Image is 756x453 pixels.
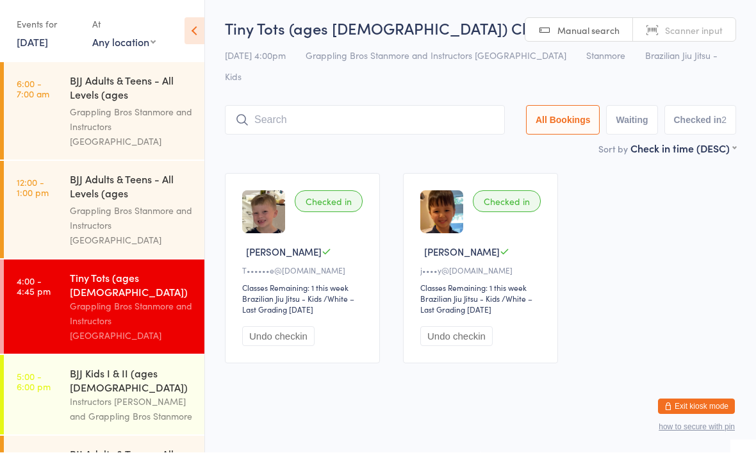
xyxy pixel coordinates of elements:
span: Stanmore [586,49,625,62]
input: Search [225,106,505,135]
button: Waiting [606,106,657,135]
div: Grappling Bros Stanmore and Instructors [GEOGRAPHIC_DATA] [70,204,193,248]
div: Brazilian Jiu Jitsu - Kids [420,293,500,304]
h2: Tiny Tots (ages [DEMOGRAPHIC_DATA]) Check-in [225,18,736,39]
div: T••••••e@[DOMAIN_NAME] [242,265,366,276]
button: how to secure with pin [659,423,735,432]
span: Manual search [557,24,620,37]
div: Brazilian Jiu Jitsu - Kids [242,293,322,304]
button: Undo checkin [420,327,493,347]
div: j••••y@[DOMAIN_NAME] [420,265,545,276]
time: 5:00 - 6:00 pm [17,372,51,392]
div: Check in time (DESC) [630,142,736,156]
div: Instructors [PERSON_NAME] and Grappling Bros Stanmore [70,395,193,424]
button: Exit kiosk mode [658,399,735,415]
div: Grappling Bros Stanmore and Instructors [GEOGRAPHIC_DATA] [70,105,193,149]
div: 2 [721,115,727,126]
div: At [92,14,156,35]
div: Events for [17,14,79,35]
a: 4:00 -4:45 pmTiny Tots (ages [DEMOGRAPHIC_DATA])Grappling Bros Stanmore and Instructors [GEOGRAPH... [4,260,204,354]
div: Classes Remaining: 1 this week [420,283,545,293]
div: Checked in [473,191,541,213]
div: BJJ Adults & Teens - All Levels (ages [DEMOGRAPHIC_DATA]+) [70,172,193,204]
img: image1748952931.png [420,191,463,234]
span: [PERSON_NAME] [424,245,500,259]
button: Checked in2 [664,106,737,135]
span: [PERSON_NAME] [246,245,322,259]
div: Checked in [295,191,363,213]
a: 5:00 -6:00 pmBJJ Kids I & II (ages [DEMOGRAPHIC_DATA])Instructors [PERSON_NAME] and Grappling Bro... [4,356,204,435]
time: 6:00 - 7:00 am [17,79,49,99]
div: Classes Remaining: 1 this week [242,283,366,293]
div: BJJ Kids I & II (ages [DEMOGRAPHIC_DATA]) [70,367,193,395]
time: 4:00 - 4:45 pm [17,276,51,297]
div: BJJ Adults & Teens - All Levels (ages [DEMOGRAPHIC_DATA]+) [70,74,193,105]
span: Scanner input [665,24,723,37]
span: Grappling Bros Stanmore and Instructors [GEOGRAPHIC_DATA] [306,49,566,62]
div: Tiny Tots (ages [DEMOGRAPHIC_DATA]) [70,271,193,299]
span: [DATE] 4:00pm [225,49,286,62]
label: Sort by [598,143,628,156]
a: [DATE] [17,35,48,49]
a: 12:00 -1:00 pmBJJ Adults & Teens - All Levels (ages [DEMOGRAPHIC_DATA]+)Grappling Bros Stanmore a... [4,161,204,259]
div: Grappling Bros Stanmore and Instructors [GEOGRAPHIC_DATA] [70,299,193,343]
img: image1754644252.png [242,191,285,234]
button: Undo checkin [242,327,315,347]
a: 6:00 -7:00 amBJJ Adults & Teens - All Levels (ages [DEMOGRAPHIC_DATA]+)Grappling Bros Stanmore an... [4,63,204,160]
button: All Bookings [526,106,600,135]
div: Any location [92,35,156,49]
time: 12:00 - 1:00 pm [17,177,49,198]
